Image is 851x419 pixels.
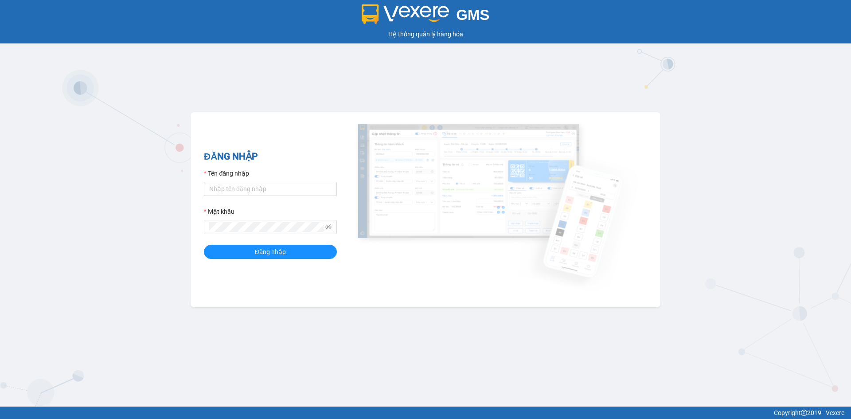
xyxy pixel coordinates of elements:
label: Tên đăng nhập [204,168,249,178]
input: Mật khẩu [209,222,324,232]
div: Copyright 2019 - Vexere [7,408,844,418]
div: Hệ thống quản lý hàng hóa [2,29,849,39]
span: eye-invisible [325,224,332,230]
span: Đăng nhập [255,247,286,257]
input: Tên đăng nhập [204,182,337,196]
span: copyright [801,410,807,416]
h2: ĐĂNG NHẬP [204,149,337,164]
label: Mật khẩu [204,207,234,216]
button: Đăng nhập [204,245,337,259]
img: logo 2 [362,4,449,24]
span: GMS [456,7,489,23]
a: GMS [362,13,490,20]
